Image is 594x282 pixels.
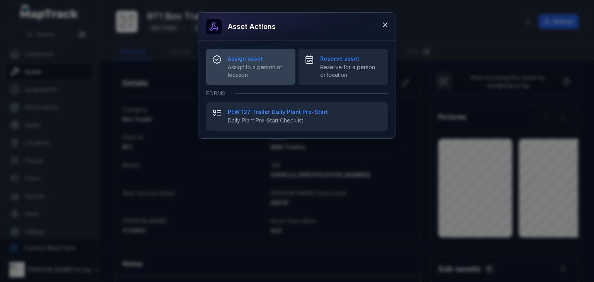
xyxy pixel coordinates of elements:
[228,21,276,32] h3: Asset actions
[228,55,289,63] strong: Assign asset
[206,49,295,85] button: Assign assetAssign to a person or location
[320,63,382,79] span: Reserve for a person or location
[228,63,289,79] span: Assign to a person or location
[228,108,382,116] strong: PEW 127 Trailer Daily Plant Pre-Start
[206,102,388,131] button: PEW 127 Trailer Daily Plant Pre-StartDaily Plant Pre-Start Checklist
[320,55,382,63] strong: Reserve asset
[206,85,388,102] div: Forms
[228,117,382,124] span: Daily Plant Pre-Start Checklist
[299,49,388,85] button: Reserve assetReserve for a person or location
